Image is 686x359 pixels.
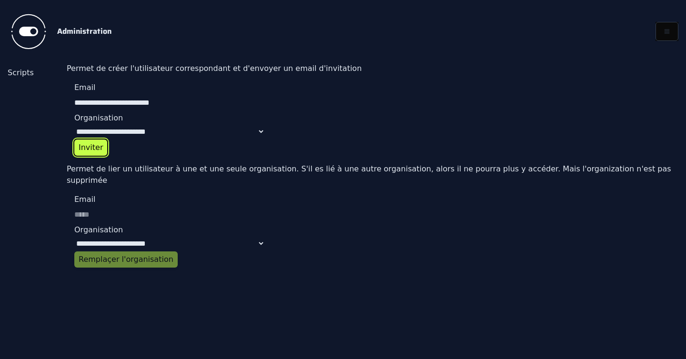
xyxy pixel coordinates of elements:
label: Email [74,194,265,205]
a: Scripts [8,67,59,79]
div: Remplaçer l'organisation [79,254,173,265]
button: Remplaçer l'organisation [74,251,178,268]
p: Permet de lier un utilisateur à une et une seule organisation. S'il es lié à une autre organisati... [67,163,686,186]
label: Organisation [74,112,265,124]
div: Inviter [79,142,103,153]
label: Organisation [74,224,265,236]
p: Permet de créer l'utilisateur correspondant et d'envoyer un email d'invitation [67,63,686,74]
label: Email [74,82,265,93]
h2: Administration [57,26,640,37]
button: Inviter [74,140,107,156]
